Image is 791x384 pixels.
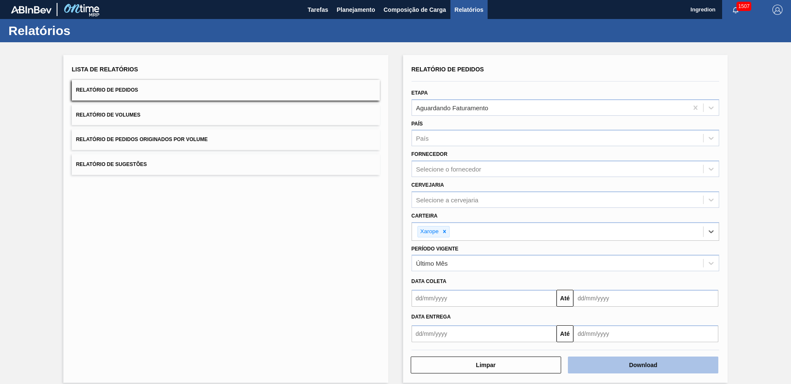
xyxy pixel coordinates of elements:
button: Até [556,290,573,307]
button: Até [556,325,573,342]
img: Logout [772,5,783,15]
div: Último Mês [416,260,448,267]
button: Relatório de Sugestões [72,154,380,175]
div: Xarope [418,226,440,237]
span: Tarefas [308,5,328,15]
div: Selecione o fornecedor [416,166,481,173]
label: Etapa [412,90,428,96]
span: Data entrega [412,314,451,320]
button: Notificações [722,4,749,16]
span: Planejamento [337,5,375,15]
span: Relatórios [455,5,483,15]
button: Relatório de Pedidos Originados por Volume [72,129,380,150]
span: 1507 [736,2,751,11]
span: Data coleta [412,278,447,284]
button: Limpar [411,357,561,373]
label: Carteira [412,213,438,219]
div: Selecione a cervejaria [416,196,479,203]
button: Relatório de Pedidos [72,80,380,101]
span: Relatório de Volumes [76,112,140,118]
span: Relatório de Pedidos [412,66,484,73]
span: Relatório de Pedidos [76,87,138,93]
label: Cervejaria [412,182,444,188]
input: dd/mm/yyyy [573,290,718,307]
span: Lista de Relatórios [72,66,138,73]
h1: Relatórios [8,26,158,35]
label: Fornecedor [412,151,447,157]
label: País [412,121,423,127]
input: dd/mm/yyyy [573,325,718,342]
input: dd/mm/yyyy [412,325,556,342]
span: Relatório de Sugestões [76,161,147,167]
button: Download [568,357,718,373]
div: País [416,135,429,142]
span: Relatório de Pedidos Originados por Volume [76,136,208,142]
span: Composição de Carga [384,5,446,15]
input: dd/mm/yyyy [412,290,556,307]
div: Aguardando Faturamento [416,104,488,111]
button: Relatório de Volumes [72,105,380,125]
img: TNhmsLtSVTkK8tSr43FrP2fwEKptu5GPRR3wAAAABJRU5ErkJggg== [11,6,52,14]
label: Período Vigente [412,246,458,252]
